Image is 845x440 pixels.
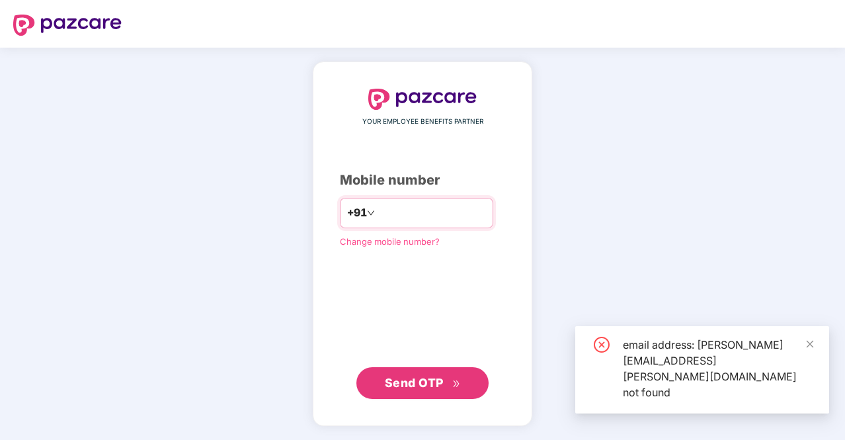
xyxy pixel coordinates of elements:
div: Mobile number [340,170,505,191]
img: logo [13,15,122,36]
span: close [805,339,815,349]
a: Change mobile number? [340,236,440,247]
div: email address: [PERSON_NAME][EMAIL_ADDRESS][PERSON_NAME][DOMAIN_NAME] not found [623,337,813,400]
span: down [367,209,375,217]
span: close-circle [594,337,610,353]
span: YOUR EMPLOYEE BENEFITS PARTNER [362,116,483,127]
button: Send OTPdouble-right [356,367,489,399]
img: logo [368,89,477,110]
span: +91 [347,204,367,221]
span: Send OTP [385,376,444,390]
span: double-right [452,380,461,388]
